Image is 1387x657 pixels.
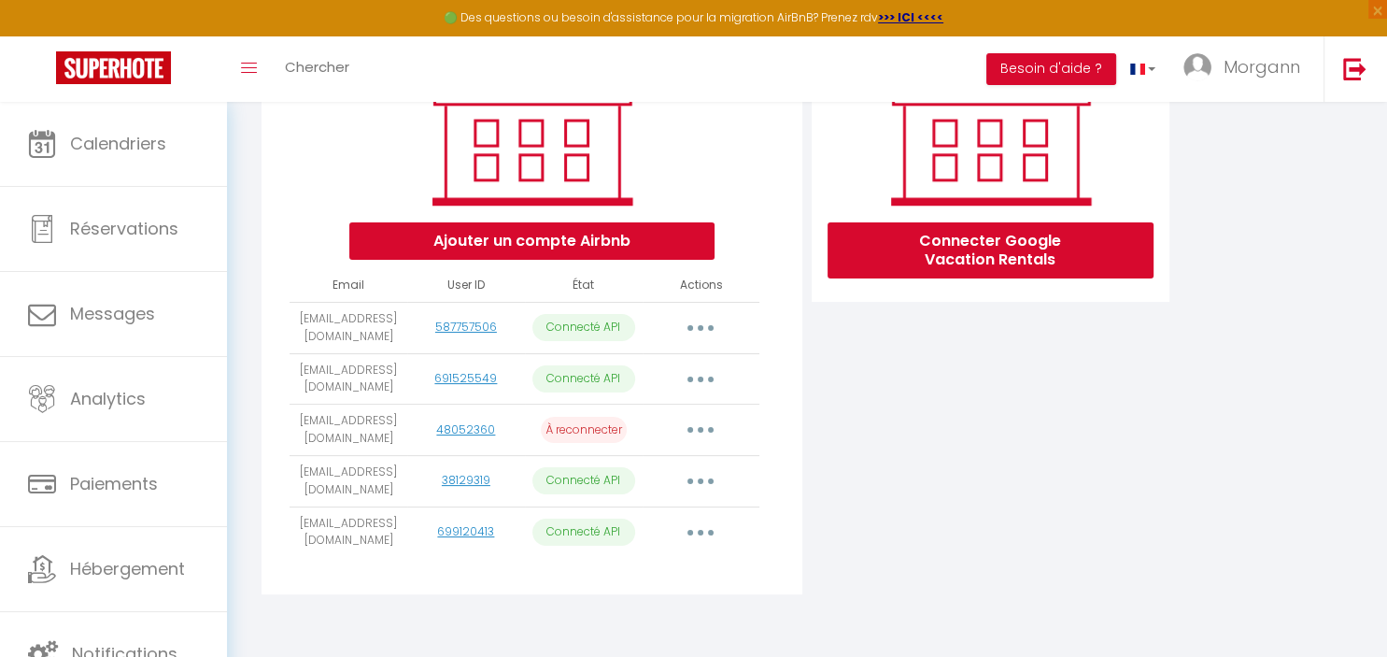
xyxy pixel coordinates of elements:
button: Connecter Google Vacation Rentals [828,222,1153,279]
td: [EMAIL_ADDRESS][DOMAIN_NAME] [290,353,407,405]
span: Calendriers [70,132,166,155]
th: Actions [643,269,760,302]
p: Connecté API [532,467,635,494]
p: Connecté API [532,314,635,341]
img: logout [1343,57,1366,80]
button: Ajouter un compte Airbnb [349,222,715,260]
img: rent.png [871,34,1110,213]
img: Super Booking [56,51,171,84]
td: [EMAIL_ADDRESS][DOMAIN_NAME] [290,302,407,353]
td: [EMAIL_ADDRESS][DOMAIN_NAME] [290,455,407,507]
span: Messages [70,302,155,325]
a: Chercher [271,36,363,102]
a: 587757506 [435,319,497,335]
th: User ID [407,269,525,302]
span: Chercher [285,57,349,77]
a: ... Morgann [1169,36,1323,102]
td: [EMAIL_ADDRESS][DOMAIN_NAME] [290,405,407,456]
a: 48052360 [436,421,495,437]
a: 38129319 [442,472,490,488]
span: Morgann [1224,55,1300,79]
p: Connecté API [532,519,635,546]
th: État [525,269,643,302]
img: rent.png [413,34,651,213]
a: 691525549 [434,370,497,386]
span: Hébergement [70,557,185,580]
span: Réservations [70,217,178,240]
span: Paiements [70,472,158,495]
th: Email [290,269,407,302]
a: 699120413 [437,523,494,539]
a: >>> ICI <<<< [878,9,943,25]
span: Analytics [70,387,146,410]
img: ... [1183,53,1211,81]
p: Connecté API [532,365,635,393]
button: Besoin d'aide ? [986,53,1116,85]
p: À reconnecter [541,417,627,444]
td: [EMAIL_ADDRESS][DOMAIN_NAME] [290,507,407,558]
